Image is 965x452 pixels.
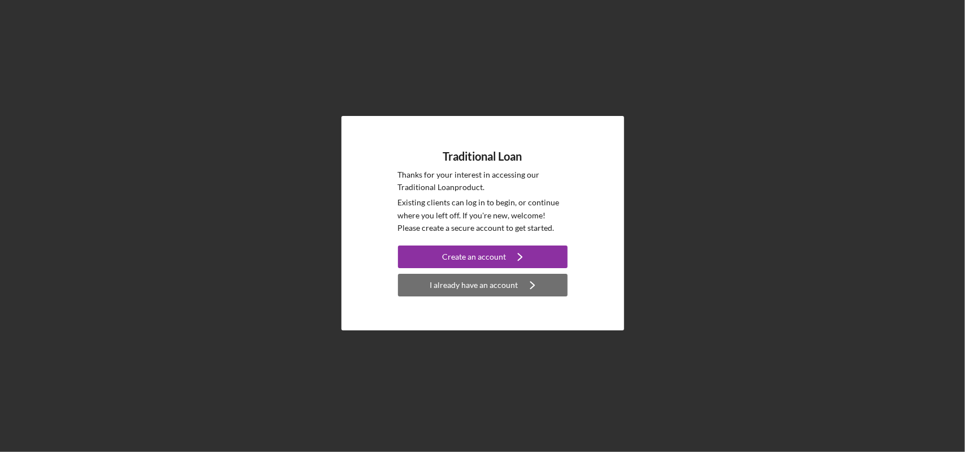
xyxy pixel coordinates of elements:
[398,274,568,296] button: I already have an account
[443,150,522,163] h4: Traditional Loan
[442,246,506,268] div: Create an account
[398,246,568,268] button: Create an account
[430,274,518,296] div: I already have an account
[398,169,568,194] p: Thanks for your interest in accessing our Traditional Loan product.
[398,196,568,234] p: Existing clients can log in to begin, or continue where you left off. If you're new, welcome! Ple...
[398,246,568,271] a: Create an account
